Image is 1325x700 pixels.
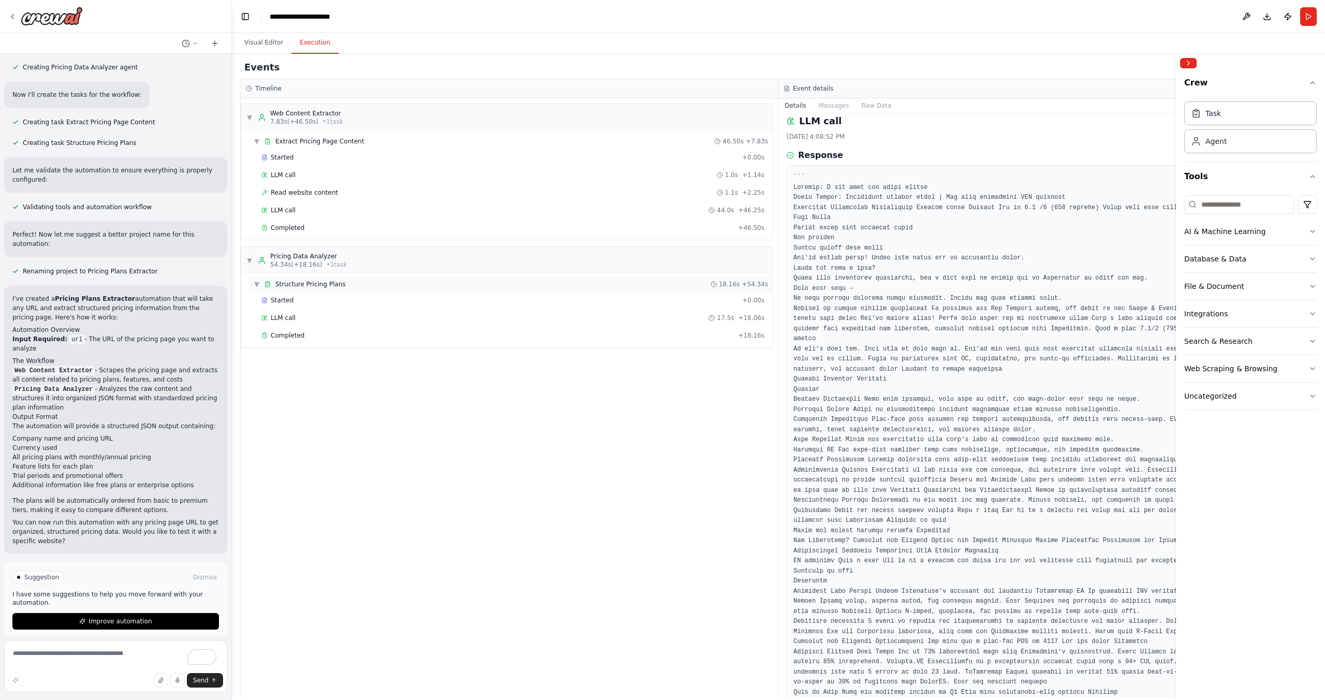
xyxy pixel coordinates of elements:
p: The plans will be automatically ordered from basic to premium tiers, making it easy to compare di... [12,496,219,515]
code: url [69,335,85,344]
code: Pricing Data Analyzer [12,385,95,394]
h2: The Workflow [12,356,219,366]
div: Agent [1205,136,1227,147]
button: Messages [813,98,856,113]
span: 1.1s [725,188,738,197]
span: + 46.25s [738,206,764,214]
span: ▼ [246,113,253,122]
span: 17.5s [717,314,734,322]
button: Improve this prompt [8,673,23,688]
span: Creating task Extract Pricing Page Content [23,118,155,126]
button: Hide left sidebar [238,9,253,24]
span: Started [271,296,293,304]
span: Creating Pricing Data Analyzer agent [23,63,138,71]
button: Database & Data [1184,245,1317,272]
span: 1.0s [725,171,738,179]
li: - Scrapes the pricing page and extracts all content related to pricing plans, features, and costs [12,366,219,384]
code: Web Content Extractor [12,366,95,375]
li: Additional information like free plans or enterprise options [12,480,219,490]
span: 7.83s (+46.50s) [270,118,318,126]
span: + 18.06s [738,314,764,322]
span: LLM call [271,171,296,179]
p: You can now run this automation with any pricing page URL to get organized, structured pricing da... [12,518,219,546]
p: Now I'll create the tasks for the workflow: [12,90,141,99]
span: 18.16s [719,280,740,288]
h3: Timeline [255,84,282,93]
li: Company name and pricing URL [12,434,219,443]
button: Execution [291,32,338,54]
h2: Automation Overview [12,325,219,334]
button: Crew [1184,72,1317,97]
strong: Input Required: [12,336,67,343]
h2: Events [244,60,279,75]
span: Completed [271,331,304,340]
li: - Analyzes the raw content and structures it into organized JSON format with standardized pricing... [12,384,219,412]
button: AI & Machine Learning [1184,218,1317,245]
span: Suggestion [24,573,59,581]
button: Tools [1184,162,1317,191]
div: Web Content Extractor [270,109,343,118]
span: + 18.16s [738,331,764,340]
button: Search & Research [1184,328,1317,355]
div: Pricing Data Analyzer [270,252,347,260]
span: Renaming project to Pricing Plans Extractor [23,267,158,275]
div: Web Scraping & Browsing [1184,363,1277,374]
span: + 7.83s [746,137,768,145]
button: Web Scraping & Browsing [1184,355,1317,382]
button: Improve automation [12,613,219,630]
button: Dismiss [191,572,219,582]
button: Integrations [1184,300,1317,327]
span: ▼ [254,137,260,145]
span: 44.0s [717,206,734,214]
h2: LLM call [799,114,842,128]
div: Search & Research [1184,336,1253,346]
div: Tools [1184,191,1317,418]
div: [DATE] 4:08:52 PM [787,133,1308,141]
span: Validating tools and automation workflow [23,203,152,211]
li: All pricing plans with monthly/annual pricing [12,453,219,462]
strong: Pricing Plans Extractor [55,295,135,302]
span: Extract Pricing Page Content [275,137,364,145]
div: AI & Machine Learning [1184,226,1265,237]
button: Upload files [154,673,168,688]
p: Perfect! Now let me suggest a better project name for this automation: [12,230,219,249]
span: Completed [271,224,304,232]
nav: breadcrumb [270,11,347,22]
span: LLM call [271,314,296,322]
div: Crew [1184,97,1317,162]
span: • 1 task [322,118,343,126]
button: Uncategorized [1184,383,1317,410]
h3: Response [798,149,843,162]
span: Structure Pricing Plans [275,280,346,288]
li: Feature lists for each plan [12,462,219,471]
button: Details [778,98,813,113]
button: Raw Data [855,98,897,113]
span: LLM call [271,206,296,214]
h2: Output Format [12,412,219,421]
span: + 46.50s [738,224,764,232]
span: + 2.25s [742,188,764,197]
span: + 54.34s [742,280,768,288]
button: Start a new chat [207,37,223,50]
button: Collapse right sidebar [1180,58,1197,68]
div: File & Document [1184,281,1244,291]
p: I've created a automation that will take any URL and extract structured pricing information from ... [12,294,219,322]
button: Toggle Sidebar [1172,54,1180,700]
p: The automation will provide a structured JSON output containing: [12,421,219,431]
p: - The URL of the pricing page you want to analyze [12,334,219,353]
div: Uncategorized [1184,391,1236,401]
textarea: To enrich screen reader interactions, please activate Accessibility in Grammarly extension settings [4,640,227,692]
img: Logo [21,7,83,25]
li: Currency used [12,443,219,453]
button: Visual Editor [236,32,291,54]
p: I have some suggestions to help you move forward with your automation. [12,590,219,607]
span: ▼ [246,256,253,265]
span: Improve automation [89,617,152,625]
span: ▼ [254,280,260,288]
li: Trial periods and promotional offers [12,471,219,480]
span: + 0.00s [742,296,764,304]
span: + 0.00s [742,153,764,162]
span: Send [193,676,209,684]
span: + 1.14s [742,171,764,179]
span: 46.50s [723,137,744,145]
